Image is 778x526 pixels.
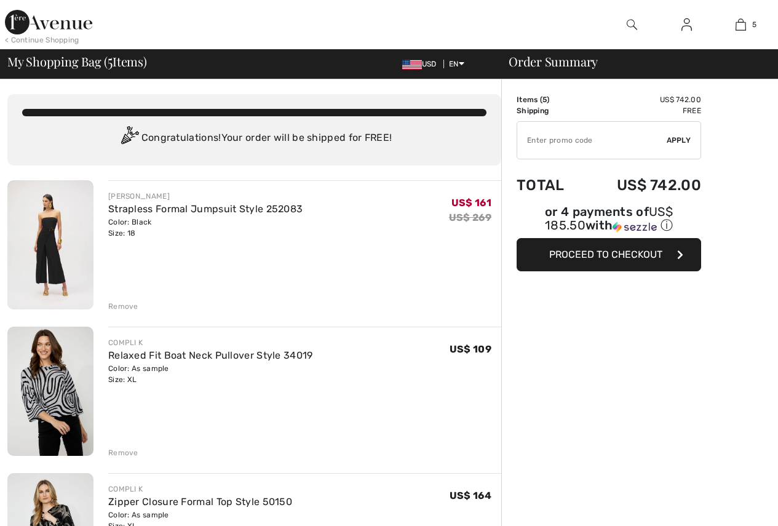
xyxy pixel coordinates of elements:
td: Free [583,105,701,116]
div: < Continue Shopping [5,34,79,46]
span: Proceed to Checkout [549,249,662,260]
span: US$ 185.50 [545,204,673,233]
div: COMPLI K [108,337,313,348]
div: Order Summary [494,55,771,68]
span: My Shopping Bag ( Items) [7,55,147,68]
span: 5 [542,95,547,104]
img: Relaxed Fit Boat Neck Pullover Style 34019 [7,327,93,456]
s: US$ 269 [449,212,491,223]
div: Color: Black Size: 18 [108,217,303,239]
span: US$ 161 [451,197,491,209]
span: 5 [752,19,756,30]
a: Sign In [672,17,702,33]
a: Strapless Formal Jumpsuit Style 252083 [108,203,303,215]
span: Apply [667,135,691,146]
img: US Dollar [402,60,422,70]
span: EN [449,60,464,68]
a: 5 [714,17,768,32]
td: US$ 742.00 [583,164,701,206]
div: Color: As sample Size: XL [108,363,313,385]
div: Remove [108,447,138,458]
span: US$ 164 [450,490,491,501]
img: Strapless Formal Jumpsuit Style 252083 [7,180,93,309]
img: Congratulation2.svg [117,126,141,151]
td: Total [517,164,583,206]
img: My Bag [736,17,746,32]
div: [PERSON_NAME] [108,191,303,202]
span: US$ 109 [450,343,491,355]
span: 5 [108,52,113,68]
div: Congratulations! Your order will be shipped for FREE! [22,126,486,151]
td: Shipping [517,105,583,116]
div: Remove [108,301,138,312]
td: US$ 742.00 [583,94,701,105]
button: Proceed to Checkout [517,238,701,271]
img: 1ère Avenue [5,10,92,34]
img: Sezzle [613,221,657,233]
input: Promo code [517,122,667,159]
div: or 4 payments of with [517,206,701,234]
img: My Info [681,17,692,32]
td: Items ( ) [517,94,583,105]
a: Zipper Closure Formal Top Style 50150 [108,496,292,508]
span: USD [402,60,442,68]
img: search the website [627,17,637,32]
div: or 4 payments ofUS$ 185.50withSezzle Click to learn more about Sezzle [517,206,701,238]
div: COMPLI K [108,484,292,495]
a: Relaxed Fit Boat Neck Pullover Style 34019 [108,349,313,361]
